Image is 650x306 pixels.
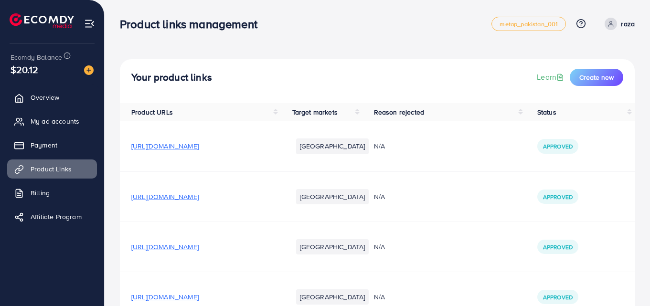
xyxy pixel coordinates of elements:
[31,140,57,150] span: Payment
[31,212,82,222] span: Affiliate Program
[609,263,643,299] iframe: Chat
[374,292,385,302] span: N/A
[31,188,50,198] span: Billing
[296,138,369,154] li: [GEOGRAPHIC_DATA]
[7,88,97,107] a: Overview
[31,93,59,102] span: Overview
[131,107,173,117] span: Product URLs
[131,192,199,201] span: [URL][DOMAIN_NAME]
[131,292,199,302] span: [URL][DOMAIN_NAME]
[10,13,74,28] img: logo
[120,17,265,31] h3: Product links management
[84,18,95,29] img: menu
[131,141,199,151] span: [URL][DOMAIN_NAME]
[570,69,623,86] button: Create new
[374,141,385,151] span: N/A
[296,189,369,204] li: [GEOGRAPHIC_DATA]
[374,242,385,252] span: N/A
[11,63,38,76] span: $20.12
[131,242,199,252] span: [URL][DOMAIN_NAME]
[31,164,72,174] span: Product Links
[7,183,97,202] a: Billing
[292,107,338,117] span: Target markets
[543,243,573,251] span: Approved
[374,107,424,117] span: Reason rejected
[491,17,566,31] a: metap_pakistan_001
[296,239,369,254] li: [GEOGRAPHIC_DATA]
[543,193,573,201] span: Approved
[11,53,62,62] span: Ecomdy Balance
[537,107,556,117] span: Status
[31,116,79,126] span: My ad accounts
[7,207,97,226] a: Affiliate Program
[84,65,94,75] img: image
[579,73,614,82] span: Create new
[537,72,566,83] a: Learn
[621,18,635,30] p: raza
[296,289,369,305] li: [GEOGRAPHIC_DATA]
[7,159,97,179] a: Product Links
[543,142,573,150] span: Approved
[131,72,212,84] h4: Your product links
[7,136,97,155] a: Payment
[500,21,558,27] span: metap_pakistan_001
[7,112,97,131] a: My ad accounts
[374,192,385,201] span: N/A
[601,18,635,30] a: raza
[543,293,573,301] span: Approved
